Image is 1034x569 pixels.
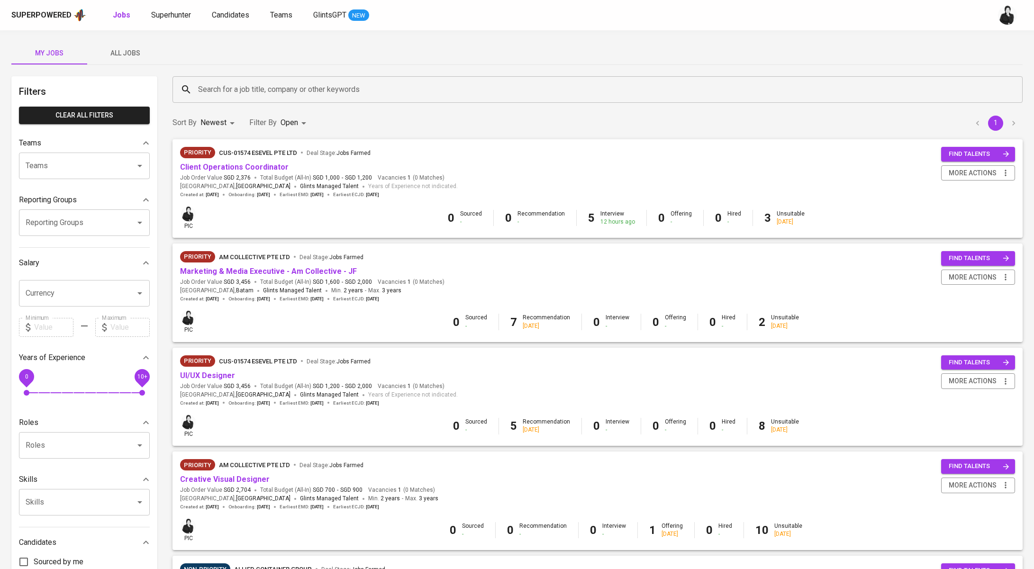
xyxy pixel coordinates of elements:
div: - [460,218,482,226]
div: 12 hours ago [600,218,635,226]
span: Deal Stage : [299,462,363,469]
div: Offering [665,418,686,434]
span: SGD 2,000 [345,382,372,390]
div: Unsuitable [771,418,799,434]
span: Jobs Farmed [329,462,363,469]
span: Vacancies ( 0 Matches ) [378,174,444,182]
span: Total Budget (All-In) [260,382,372,390]
span: Vacancies ( 0 Matches ) [378,278,444,286]
p: Candidates [19,537,56,548]
div: Sourced [465,418,487,434]
nav: pagination navigation [969,116,1023,131]
span: find talents [949,461,1009,472]
span: Vacancies ( 0 Matches ) [368,486,435,494]
div: Unsuitable [771,314,799,330]
a: Superpoweredapp logo [11,8,86,22]
span: [GEOGRAPHIC_DATA] [236,494,290,504]
span: Job Order Value [180,278,251,286]
div: Teams [19,134,150,153]
a: Candidates [212,9,251,21]
span: more actions [949,167,997,179]
span: Superhunter [151,10,191,19]
a: UI/UX Designer [180,371,235,380]
span: SGD 1,600 [313,278,340,286]
button: Open [133,496,146,509]
span: SGD 2,000 [345,278,372,286]
button: find talents [941,147,1015,162]
span: 2 years [344,287,363,294]
span: 3 years [382,287,401,294]
input: Value [110,318,150,337]
b: 0 [593,419,600,433]
span: Min. [368,495,400,502]
p: Roles [19,417,38,428]
span: All Jobs [93,47,157,59]
b: 0 [658,211,665,225]
div: Recommendation [523,314,570,330]
div: Interview [606,418,629,434]
span: [DATE] [206,504,219,510]
div: pic [180,414,197,438]
span: [DATE] [310,191,324,198]
span: Jobs Farmed [336,150,371,156]
span: [DATE] [257,504,270,510]
div: Offering [665,314,686,330]
span: Onboarding : [228,191,270,198]
button: more actions [941,270,1015,285]
span: CUS-01574 Esevel Pte Ltd [219,149,297,156]
span: Deal Stage : [307,358,371,365]
b: Jobs [113,10,130,19]
span: [DATE] [257,296,270,302]
img: medwi@glints.com [181,519,196,533]
span: Max. [405,495,438,502]
span: Glints Managed Talent [300,391,359,398]
span: 10+ [137,373,147,379]
span: Vacancies ( 0 Matches ) [378,382,444,390]
div: [DATE] [662,530,683,538]
button: Open [133,287,146,300]
span: Open [281,118,298,127]
p: Filter By [249,117,277,128]
div: Recommendation [523,418,570,434]
div: Hired [718,522,732,538]
div: Hired [722,418,735,434]
span: Earliest ECJD : [333,400,379,406]
span: [DATE] [206,296,219,302]
div: Unsuitable [777,210,805,226]
span: Created at : [180,296,219,302]
span: [GEOGRAPHIC_DATA] , [180,390,290,400]
b: 0 [706,524,713,537]
span: Candidates [212,10,249,19]
b: 3 [764,211,771,225]
span: Created at : [180,191,219,198]
div: - [602,530,626,538]
b: 0 [507,524,514,537]
div: Years of Experience [19,348,150,367]
div: Unsuitable [774,522,802,538]
button: more actions [941,165,1015,181]
span: SGD 3,456 [224,278,251,286]
span: Earliest EMD : [280,296,324,302]
span: 1 [397,486,401,494]
img: medwi@glints.com [181,207,196,221]
div: Interview [606,314,629,330]
span: - [342,278,343,286]
span: Job Order Value [180,486,251,494]
span: SGD 700 [313,486,335,494]
button: page 1 [988,116,1003,131]
span: [DATE] [257,191,270,198]
div: - [606,322,629,330]
p: Teams [19,137,41,149]
b: 5 [510,419,517,433]
span: Batam [236,286,254,296]
span: SGD 1,000 [313,174,340,182]
a: Creative Visual Designer [180,475,270,484]
a: Marketing & Media Executive - Am Collective - JF [180,267,357,276]
span: Years of Experience not indicated. [368,182,458,191]
button: find talents [941,251,1015,266]
span: [DATE] [206,400,219,406]
span: Clear All filters [27,109,142,121]
button: Open [133,439,146,452]
span: Deal Stage : [299,254,363,261]
b: 0 [709,419,716,433]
